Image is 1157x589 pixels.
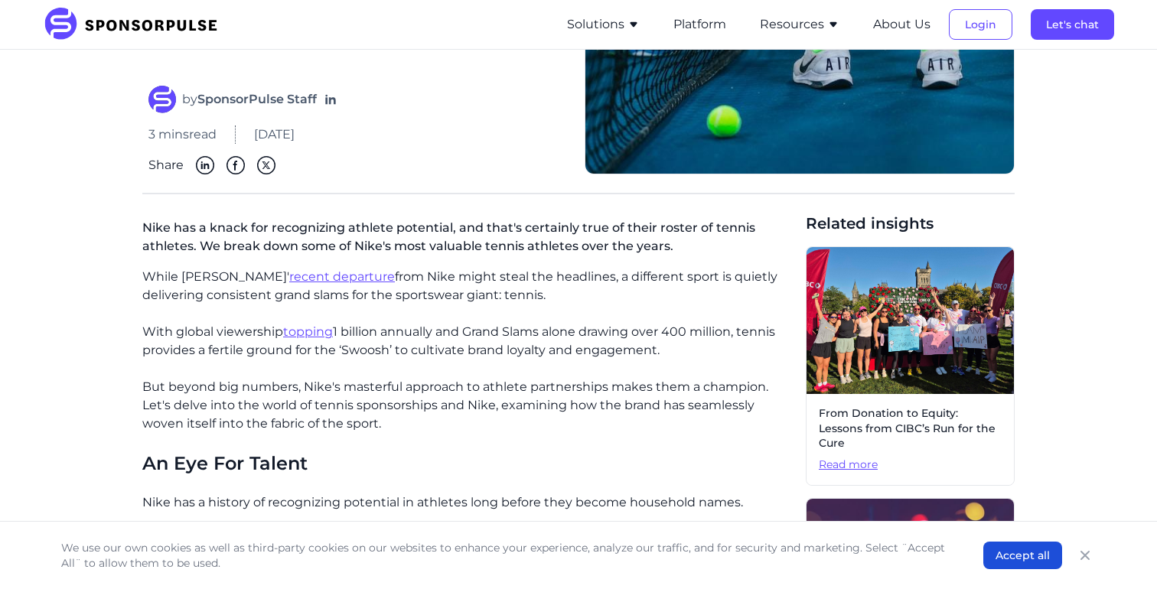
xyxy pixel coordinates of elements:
span: 3 mins read [148,125,217,144]
img: SponsorPulse Staff [148,86,176,113]
button: Resources [760,15,839,34]
a: From Donation to Equity: Lessons from CIBC’s Run for the CureRead more [806,246,1015,485]
span: Share [148,156,184,174]
button: Close [1074,545,1096,566]
a: topping [283,324,333,339]
span: [DATE] [254,125,295,144]
button: Solutions [567,15,640,34]
span: by [182,90,317,109]
span: Read more [819,457,1002,473]
p: But beyond big numbers, Nike's masterful approach to athlete partnerships makes them a champion. ... [142,378,794,433]
h3: An Eye For Talent [142,451,794,475]
button: Platform [673,15,726,34]
button: Let's chat [1031,9,1114,40]
img: Linkedin [196,156,214,174]
button: Login [949,9,1012,40]
strong: SponsorPulse Staff [197,92,317,106]
button: About Us [873,15,930,34]
p: Nike has a knack for recognizing athlete potential, and that's certainly true of their roster of ... [142,213,794,268]
p: While [PERSON_NAME]' from Nike might steal the headlines, a different sport is quietly delivering... [142,268,794,304]
span: Related insights [806,213,1015,234]
a: recent departure [289,269,395,284]
a: Follow on LinkedIn [323,92,338,107]
img: SponsorPulse [43,8,229,41]
p: With global viewership 1 billion annually and Grand Slams alone drawing over 400 million, tennis ... [142,323,794,360]
img: Facebook [227,156,245,174]
img: Twitter [257,156,275,174]
span: From Donation to Equity: Lessons from CIBC’s Run for the Cure [819,406,1002,451]
a: Login [949,18,1012,31]
a: Platform [673,18,726,31]
p: We use our own cookies as well as third-party cookies on our websites to enhance your experience,... [61,540,953,571]
button: Accept all [983,542,1062,569]
p: Nike has a history of recognizing potential in athletes long before they become household names. [142,493,794,512]
a: About Us [873,18,930,31]
iframe: Chat Widget [1080,516,1157,589]
a: Let's chat [1031,18,1114,31]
